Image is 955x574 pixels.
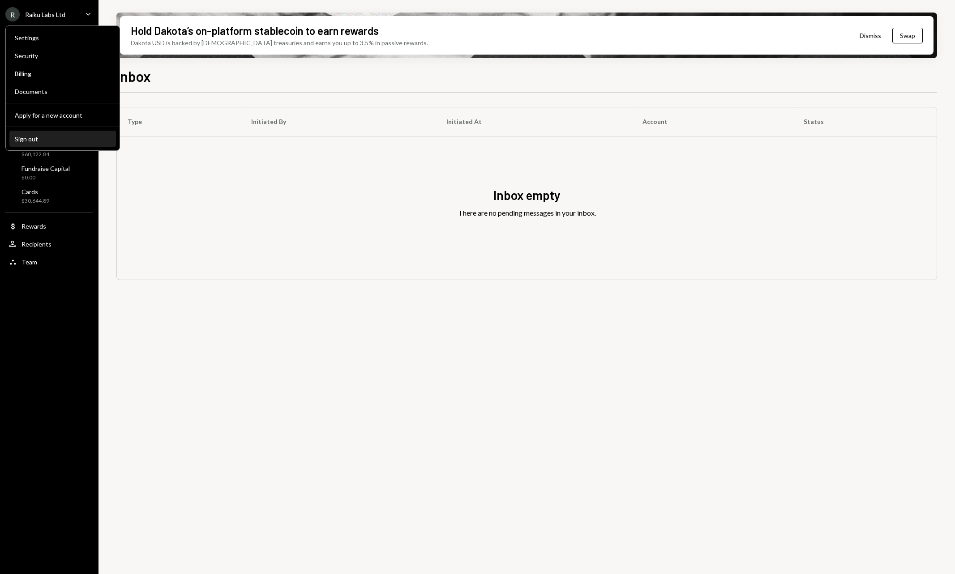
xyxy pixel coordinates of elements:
[21,165,70,172] div: Fundraise Capital
[21,151,59,158] div: $60,122.84
[892,28,923,43] button: Swap
[9,83,116,99] a: Documents
[116,67,151,85] h1: Inbox
[21,197,49,205] div: $30,644.89
[793,107,937,136] th: Status
[5,236,93,252] a: Recipients
[9,30,116,46] a: Settings
[9,107,116,123] button: Apply for a new account
[5,185,93,207] a: Cards$30,644.89
[15,88,111,95] div: Documents
[131,38,428,47] div: Dakota USD is backed by [DEMOGRAPHIC_DATA] treasuries and earns you up to 3.5% in passive rewards.
[15,52,111,60] div: Security
[21,174,70,182] div: $0.00
[240,107,435,136] th: Initiated By
[5,7,20,21] div: R
[5,162,93,183] a: Fundraise Capital$0.00
[15,111,111,119] div: Apply for a new account
[493,187,561,204] div: Inbox empty
[21,188,49,196] div: Cards
[5,218,93,234] a: Rewards
[9,47,116,64] a: Security
[15,135,111,143] div: Sign out
[5,254,93,270] a: Team
[21,222,46,230] div: Rewards
[632,107,792,136] th: Account
[9,65,116,81] a: Billing
[15,70,111,77] div: Billing
[848,25,892,46] button: Dismiss
[21,258,37,266] div: Team
[25,11,65,18] div: Raiku Labs Ltd
[9,131,116,147] button: Sign out
[117,107,240,136] th: Type
[436,107,632,136] th: Initiated At
[458,208,596,218] div: There are no pending messages in your inbox.
[131,23,379,38] div: Hold Dakota’s on-platform stablecoin to earn rewards
[21,240,51,248] div: Recipients
[15,34,111,42] div: Settings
